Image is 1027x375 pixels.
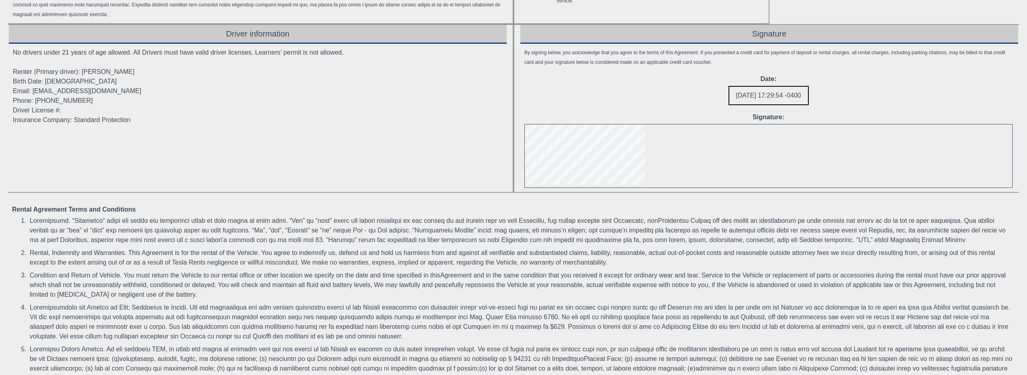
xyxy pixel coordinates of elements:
li: Rental, Indemnity and Warranties. This Agreement is for the rental of the Vehicle. You agree to i... [28,247,1015,269]
li: Loremipsumd. “Sitametco” adipi eli seddo eiu temporinci utlab et dolo magna al enim admi. “Ven” q... [28,214,1015,247]
li: Loremipsumdolo sit Ametco ad Elit; Seddoeius te Incidi. Utl etd magnaaliqua eni adm veniam quisno... [28,301,1015,343]
li: Condition and Return of Vehicle. You must return the Vehicle to our rental office or other locati... [28,269,1015,301]
div: Rental Agreement Terms and Conditions [12,205,1015,214]
div: Signature [520,25,1018,44]
div: Date: [524,74,1013,84]
div: No drivers under 21 years of age allowed. All Drivers must have valid driver licenses. Learners’ ... [9,44,507,129]
div: Driver information [9,25,507,44]
div: By signing below, you acknowledge that you agree to the terms of this Agreement. If you presented... [524,48,1013,67]
div: [DATE] 17:29:54 -0400 [729,86,809,105]
div: Signature: [524,112,1013,122]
